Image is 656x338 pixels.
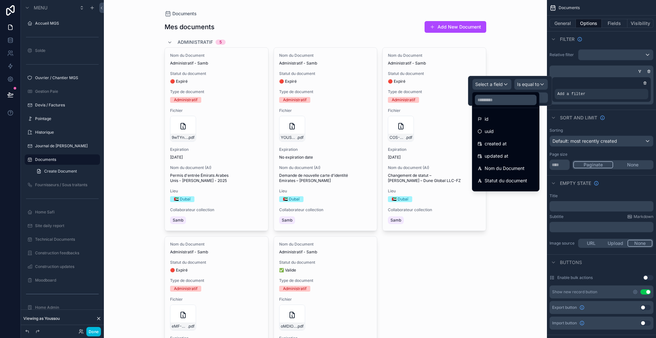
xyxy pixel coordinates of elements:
label: Technical Documents [35,237,96,242]
span: Markdown [634,214,653,219]
button: Upload [603,240,628,247]
label: Home Admin [35,305,96,310]
label: Devis / Factures [35,103,96,108]
label: Subtitle [550,214,563,219]
span: Statut du document [485,177,527,185]
label: Construction feedbacks [35,250,96,256]
label: Moodboard [35,278,96,283]
span: Menu [34,5,47,11]
label: Pointage [35,116,96,121]
span: uuid [485,127,494,135]
span: Type de document [485,189,525,197]
label: Documents [35,157,96,162]
label: Relative filter [550,52,576,57]
button: Default: most recently created [550,136,653,147]
label: Construction updates [35,264,96,269]
span: created at [485,140,507,148]
label: Gestion Paie [35,89,96,94]
button: General [550,19,576,28]
button: None [613,161,652,168]
span: Nom du Document [485,164,525,172]
label: Image source [550,241,576,246]
span: Export button [552,305,577,310]
label: Journal de [PERSON_NAME] [35,143,96,149]
span: updated at [485,152,508,160]
label: Ouvrier / Chantier MGS [35,75,96,80]
label: Sorting [550,128,563,133]
span: Import button [552,320,577,326]
label: Accueil MGS [35,21,96,26]
div: scrollable content [550,201,653,211]
button: Options [576,19,602,28]
span: Empty state [560,180,591,187]
label: Title [550,193,558,199]
span: Viewing as Youssou [23,316,60,321]
span: Buttons [560,259,582,266]
span: Sort And Limit [560,115,597,121]
span: id [485,115,489,123]
label: Enable bulk actions [557,275,593,280]
span: Documents [559,5,580,10]
button: Visibility [627,19,653,28]
button: URL [579,240,603,247]
span: Add a filter [557,91,585,97]
label: Home Safi [35,210,96,215]
a: Create Document [32,166,100,176]
span: Filter [560,36,575,42]
div: Show new record button [552,289,597,295]
a: Markdown [627,214,653,219]
span: Create Document [44,169,77,174]
label: Solde [35,48,96,53]
span: Default: most recently created [552,138,617,144]
label: Site daily report [35,223,96,228]
button: Paginate [573,161,613,168]
button: Fields [602,19,628,28]
div: scrollable content [550,222,653,232]
label: Fournisseurs / Sous traitants [35,182,96,187]
button: Done [86,327,101,336]
button: None [627,240,652,247]
label: Page size [550,152,567,157]
label: Historique [35,130,96,135]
